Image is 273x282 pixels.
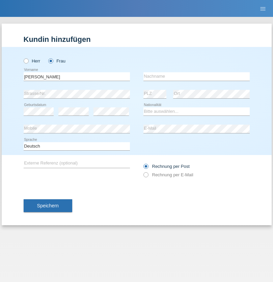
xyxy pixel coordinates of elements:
[24,58,40,63] label: Herr
[24,35,250,44] h1: Kundin hinzufügen
[143,164,148,172] input: Rechnung per Post
[48,58,65,63] label: Frau
[260,5,266,12] i: menu
[143,172,193,177] label: Rechnung per E-Mail
[143,164,190,169] label: Rechnung per Post
[48,58,53,63] input: Frau
[143,172,148,181] input: Rechnung per E-Mail
[24,58,28,63] input: Herr
[256,6,270,10] a: menu
[37,203,59,208] span: Speichern
[24,199,72,212] button: Speichern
